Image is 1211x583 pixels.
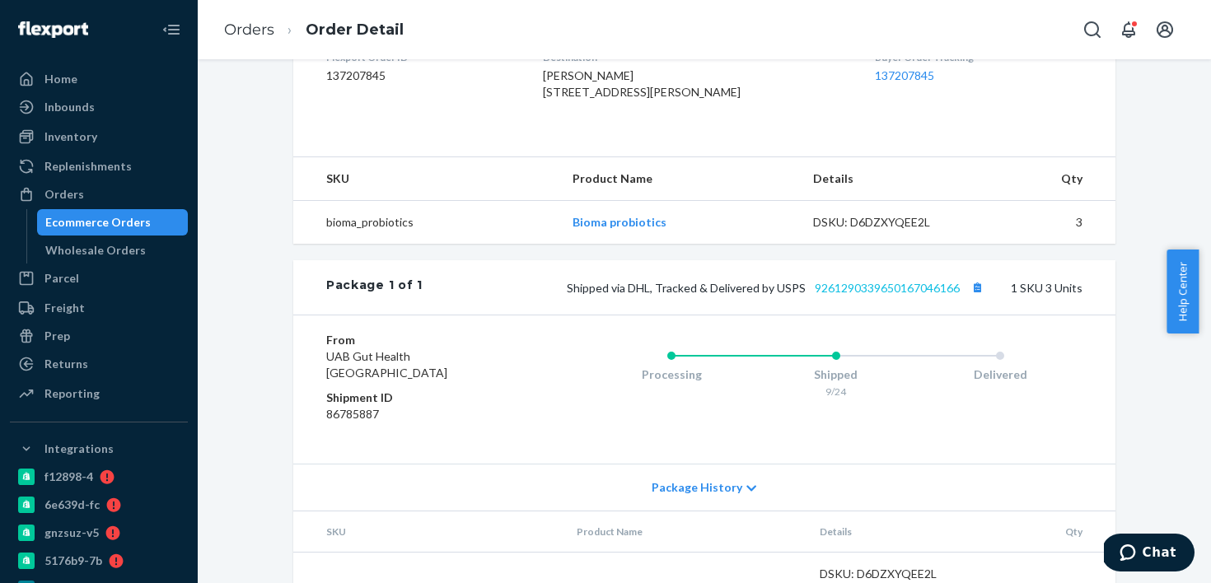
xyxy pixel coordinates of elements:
[44,158,132,175] div: Replenishments
[44,328,70,344] div: Prep
[224,21,274,39] a: Orders
[44,128,97,145] div: Inventory
[10,94,188,120] a: Inbounds
[293,157,559,201] th: SKU
[754,385,919,399] div: 9/24
[44,300,85,316] div: Freight
[800,157,981,201] th: Details
[10,295,188,321] a: Freight
[326,277,423,298] div: Package 1 of 1
[10,181,188,208] a: Orders
[987,511,1115,553] th: Qty
[820,566,975,582] div: DSKU: D6DZXYQEE2L
[543,68,741,99] span: [PERSON_NAME] [STREET_ADDRESS][PERSON_NAME]
[293,201,559,245] td: bioma_probiotics
[10,265,188,291] a: Parcel
[44,356,88,372] div: Returns
[44,441,114,457] div: Integrations
[293,511,563,553] th: SKU
[44,99,95,115] div: Inbounds
[326,349,447,380] span: UAB Gut Health [GEOGRAPHIC_DATA]
[44,553,102,569] div: 5176b9-7b
[37,237,189,264] a: Wholesale Orders
[37,209,189,236] a: Ecommerce Orders
[326,406,523,422] dd: 86785887
[45,242,146,259] div: Wholesale Orders
[1076,13,1109,46] button: Open Search Box
[10,492,188,518] a: 6e639d-fc
[155,13,188,46] button: Close Navigation
[44,270,79,287] div: Parcel
[754,366,919,383] div: Shipped
[10,124,188,150] a: Inventory
[10,351,188,377] a: Returns
[10,323,188,349] a: Prep
[326,389,523,406] dt: Shipment ID
[980,201,1115,245] td: 3
[918,366,1082,383] div: Delivered
[10,548,188,574] a: 5176b9-7b
[18,21,88,38] img: Flexport logo
[10,436,188,462] button: Integrations
[875,68,934,82] a: 137207845
[44,71,77,87] div: Home
[10,380,188,407] a: Reporting
[10,153,188,180] a: Replenishments
[10,520,188,546] a: gnzsuz-v5
[44,525,99,541] div: gnzsuz-v5
[813,214,968,231] div: DSKU: D6DZXYQEE2L
[10,464,188,490] a: f12898-4
[1167,250,1199,333] button: Help Center
[807,511,988,553] th: Details
[10,66,188,92] a: Home
[652,479,742,496] span: Package History
[563,511,807,553] th: Product Name
[423,277,1082,298] div: 1 SKU 3 Units
[980,157,1115,201] th: Qty
[589,366,754,383] div: Processing
[1104,534,1195,575] iframe: Opens a widget where you can chat to one of our agents
[211,6,417,54] ol: breadcrumbs
[966,277,988,298] button: Copy tracking number
[44,497,100,513] div: 6e639d-fc
[567,281,988,295] span: Shipped via DHL, Tracked & Delivered by USPS
[306,21,404,39] a: Order Detail
[815,281,960,295] a: 9261290339650167046166
[326,68,517,84] dd: 137207845
[573,215,666,229] a: Bioma probiotics
[44,186,84,203] div: Orders
[1148,13,1181,46] button: Open account menu
[44,469,93,485] div: f12898-4
[44,385,100,402] div: Reporting
[326,332,523,348] dt: From
[559,157,799,201] th: Product Name
[1112,13,1145,46] button: Open notifications
[45,214,151,231] div: Ecommerce Orders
